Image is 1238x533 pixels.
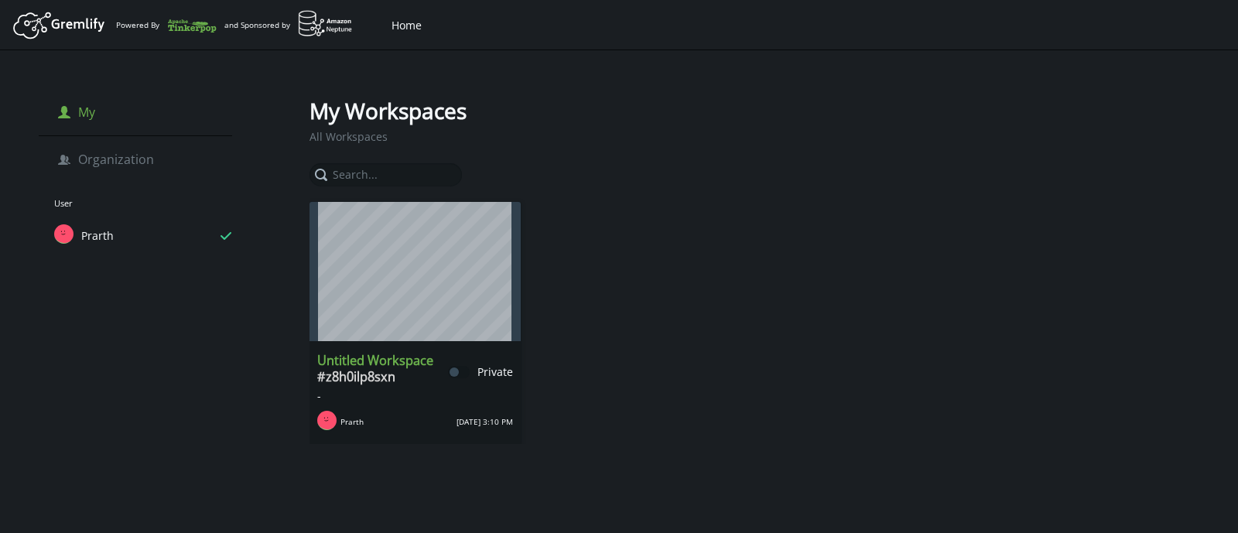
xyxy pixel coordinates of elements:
[46,144,166,175] button: Organization
[309,129,388,144] span: All Workspaces
[317,389,448,403] span: -
[317,353,448,385] h3: Untitled Workspace
[224,10,353,39] div: and Sponsored by
[81,229,114,243] span: Prarth
[448,365,513,379] label: Private
[298,10,353,37] img: AWS Neptune
[384,13,429,36] button: Home
[46,97,107,128] button: My
[309,125,388,148] button: All Workspaces
[309,163,462,186] input: Search...
[457,417,513,427] span: [DATE] 3:10 PM
[54,198,232,209] div: User
[78,104,95,121] span: My
[309,97,1199,125] h1: My Workspaces
[317,411,364,432] span: Prarth
[116,12,217,39] div: Powered By
[78,151,154,168] span: Organization
[317,368,395,385] span: # z8h0ilp8sxn
[392,18,422,32] span: Home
